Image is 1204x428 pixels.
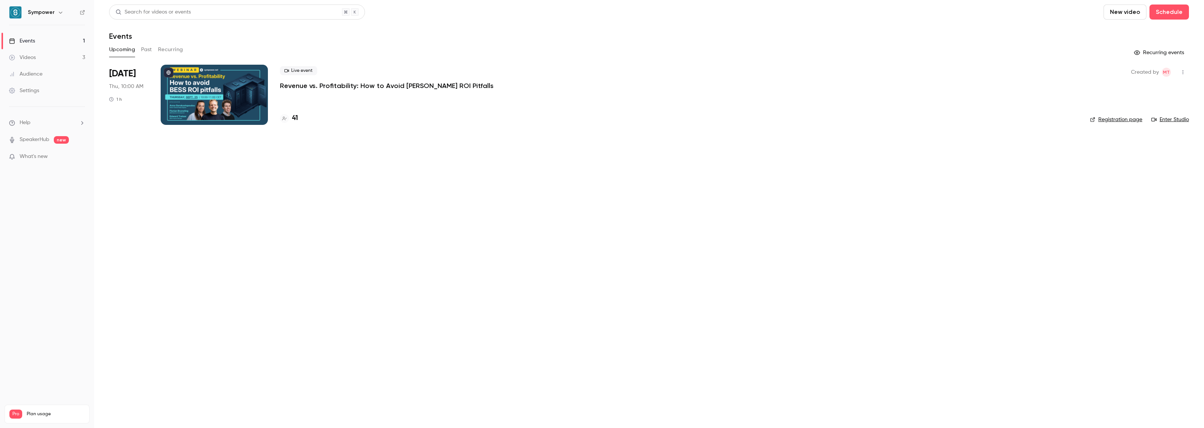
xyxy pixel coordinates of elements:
button: New video [1104,5,1146,20]
span: new [54,136,69,144]
span: Thu, 10:00 AM [109,83,143,90]
span: Pro [9,410,22,419]
span: Created by [1131,68,1159,77]
span: Plan usage [27,411,85,417]
a: Enter Studio [1151,116,1189,123]
div: Settings [9,87,39,94]
a: SpeakerHub [20,136,49,144]
button: Recurring [158,44,183,56]
li: help-dropdown-opener [9,119,85,127]
button: Upcoming [109,44,135,56]
div: Videos [9,54,36,61]
h6: Sympower [28,9,55,16]
span: Manon Thomas [1162,68,1171,77]
a: 41 [280,113,298,123]
span: MT [1163,68,1170,77]
a: Revenue vs. Profitability: How to Avoid [PERSON_NAME] ROI Pitfalls [280,81,494,90]
div: 1 h [109,96,122,102]
h1: Events [109,32,132,41]
span: [DATE] [109,68,136,80]
div: Audience [9,70,43,78]
div: Search for videos or events [116,8,191,16]
span: Live event [280,66,317,75]
span: What's new [20,153,48,161]
button: Recurring events [1131,47,1189,59]
span: Help [20,119,30,127]
img: Sympower [9,6,21,18]
div: Events [9,37,35,45]
a: Registration page [1090,116,1142,123]
div: Sep 25 Thu, 10:00 AM (Europe/Amsterdam) [109,65,149,125]
button: Past [141,44,152,56]
iframe: Noticeable Trigger [76,153,85,160]
button: Schedule [1149,5,1189,20]
h4: 41 [292,113,298,123]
